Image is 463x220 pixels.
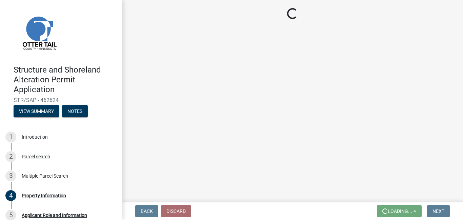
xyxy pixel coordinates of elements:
div: 1 [5,132,16,142]
span: Back [141,208,153,214]
div: Applicant Role and Information [22,213,87,218]
h4: Structure and Shoreland Alteration Permit Application [14,65,117,94]
button: View Summary [14,105,59,117]
div: Multiple Parcel Search [22,174,68,178]
div: Parcel search [22,154,50,159]
button: Discard [161,205,191,217]
button: Loading... [377,205,422,217]
div: Property Information [22,193,66,198]
div: 4 [5,190,16,201]
span: Next [432,208,444,214]
wm-modal-confirm: Summary [14,109,59,115]
div: 3 [5,171,16,181]
button: Notes [62,105,88,117]
button: Next [427,205,450,217]
div: 2 [5,151,16,162]
img: Otter Tail County, Minnesota [14,7,64,58]
span: Loading... [388,208,412,214]
wm-modal-confirm: Notes [62,109,88,115]
span: STR/SAP - 462624 [14,97,108,103]
button: Back [135,205,158,217]
div: Introduction [22,135,48,139]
